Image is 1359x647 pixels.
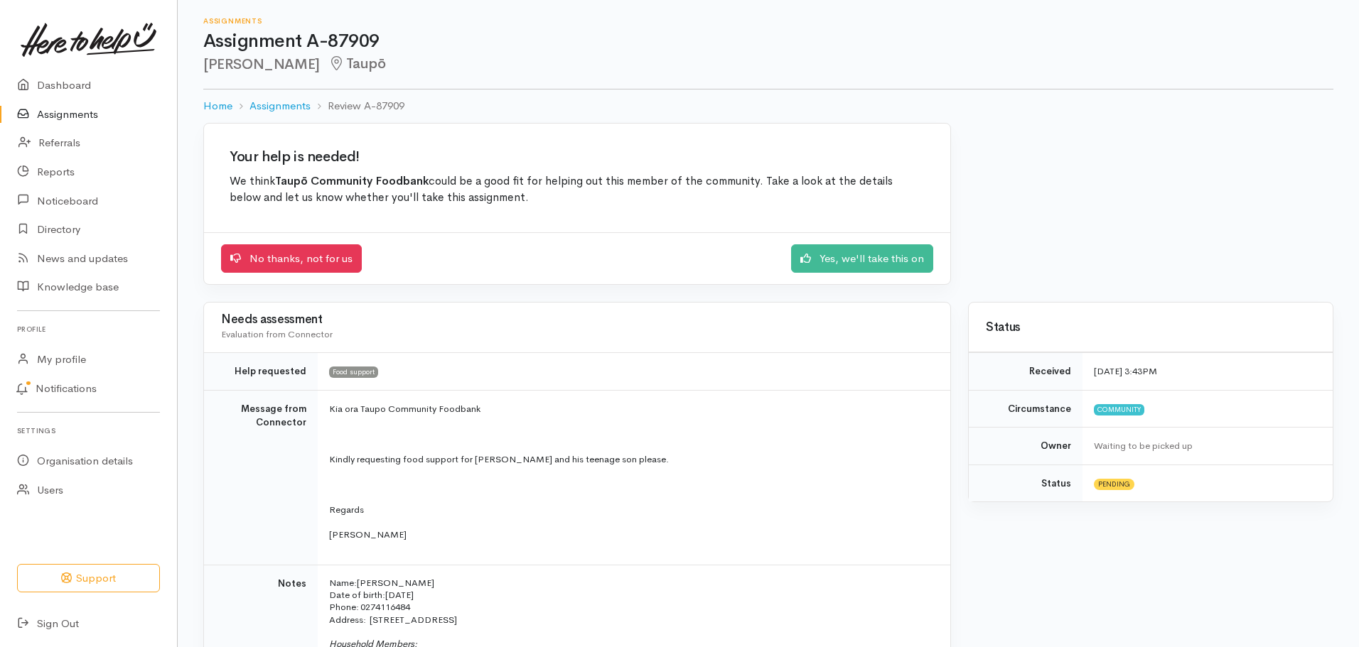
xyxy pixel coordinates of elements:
[1094,479,1134,490] span: Pending
[1094,439,1316,453] div: Waiting to be picked up
[791,244,933,273] a: Yes, we'll take this on
[203,17,1333,25] h6: Assignments
[329,503,933,517] p: Regards
[329,614,933,626] p: [STREET_ADDRESS]
[329,402,933,416] p: Kia ora Taupo Community Foodbank
[969,428,1083,465] td: Owner
[204,353,318,391] td: Help requested
[249,98,311,114] a: Assignments
[329,528,933,542] p: [PERSON_NAME]
[1094,404,1144,415] span: Community
[230,173,925,207] p: We think could be a good fit for helping out this member of the community. Take a look at the det...
[329,614,366,626] span: Address:
[311,98,404,114] li: Review A-87909
[969,353,1083,391] td: Received
[204,390,318,565] td: Message from Connector
[357,577,434,589] span: [PERSON_NAME]
[385,589,414,601] span: [DATE]
[360,601,410,613] span: 0274116484
[230,149,925,165] h2: Your help is needed!
[1094,365,1157,377] time: [DATE] 3:43PM
[328,55,386,72] span: Taupō
[221,328,333,340] span: Evaluation from Connector
[986,321,1316,335] h3: Status
[203,98,232,114] a: Home
[17,320,160,339] h6: Profile
[275,174,429,188] b: Taupō Community Foodbank
[329,366,378,378] span: Food support
[329,601,359,613] span: Phone:
[969,464,1083,501] td: Status
[329,577,357,589] span: Name:
[203,31,1333,52] h1: Assignment A-87909
[969,390,1083,428] td: Circumstance
[203,56,1333,72] h2: [PERSON_NAME]
[221,244,362,273] a: No thanks, not for us
[329,452,933,467] p: Kindly requesting food support for [PERSON_NAME] and his teenage son please.
[203,89,1333,123] nav: breadcrumb
[17,564,160,593] button: Support
[329,589,385,601] span: Date of birth:
[221,313,933,327] h3: Needs assessment
[17,421,160,440] h6: Settings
